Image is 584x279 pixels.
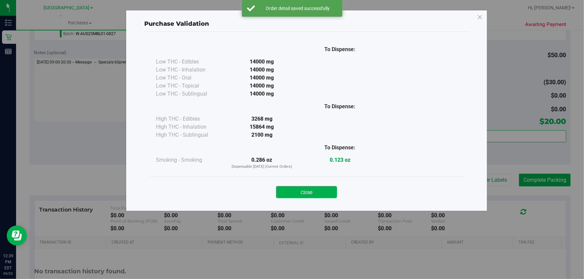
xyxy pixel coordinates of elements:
div: 14000 mg [223,74,301,82]
div: Low THC - Sublingual [156,90,223,98]
span: Purchase Validation [144,20,209,27]
div: Low THC - Oral [156,74,223,82]
div: 15864 mg [223,123,301,131]
div: To Dispense: [301,45,379,53]
strong: 0.123 oz [330,157,350,163]
div: Smoking - Smoking [156,156,223,164]
div: Low THC - Topical [156,82,223,90]
div: Low THC - Edibles [156,58,223,66]
div: 3268 mg [223,115,301,123]
p: Dispensable [DATE] (Current Orders) [223,164,301,170]
div: 2100 mg [223,131,301,139]
div: High THC - Inhalation [156,123,223,131]
div: 14000 mg [223,58,301,66]
button: Close [276,186,337,198]
div: 14000 mg [223,90,301,98]
div: 14000 mg [223,82,301,90]
div: 0.286 oz [223,156,301,170]
div: To Dispense: [301,103,379,111]
iframe: Resource center [7,226,27,246]
div: Low THC - Inhalation [156,66,223,74]
div: High THC - Sublingual [156,131,223,139]
div: High THC - Edibles [156,115,223,123]
div: Order detail saved successfully [259,5,337,12]
div: To Dispense: [301,144,379,152]
div: 14000 mg [223,66,301,74]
